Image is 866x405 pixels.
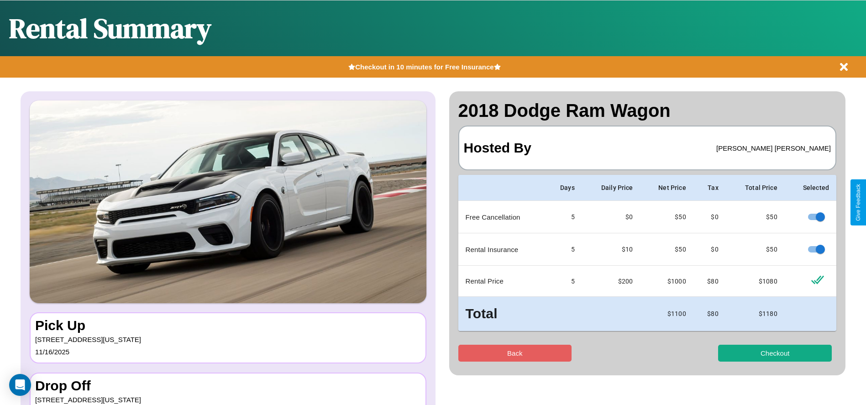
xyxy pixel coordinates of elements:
h2: 2018 Dodge Ram Wagon [458,100,837,121]
td: $ 1180 [726,297,785,331]
b: Checkout in 10 minutes for Free Insurance [355,63,493,71]
td: $0 [693,201,726,233]
td: 5 [546,266,582,297]
td: $0 [693,233,726,266]
button: Checkout [718,345,832,362]
p: [STREET_ADDRESS][US_STATE] [35,333,421,346]
th: Tax [693,175,726,201]
td: $0 [582,201,640,233]
td: $ 80 [693,266,726,297]
p: [PERSON_NAME] [PERSON_NAME] [716,142,831,154]
td: $ 50 [726,201,785,233]
p: Free Cancellation [466,211,538,223]
p: Rental Price [466,275,538,287]
button: Back [458,345,572,362]
h3: Pick Up [35,318,421,333]
td: $ 1080 [726,266,785,297]
h1: Rental Summary [9,10,211,47]
td: $ 1100 [640,297,693,331]
td: $ 50 [640,233,693,266]
p: Rental Insurance [466,243,538,256]
td: $ 50 [726,233,785,266]
h3: Drop Off [35,378,421,394]
div: Open Intercom Messenger [9,374,31,396]
p: 11 / 16 / 2025 [35,346,421,358]
h3: Hosted By [464,131,531,165]
div: Give Feedback [855,184,861,221]
th: Days [546,175,582,201]
h3: Total [466,304,538,324]
th: Net Price [640,175,693,201]
td: $ 1000 [640,266,693,297]
th: Total Price [726,175,785,201]
td: $ 80 [693,297,726,331]
th: Daily Price [582,175,640,201]
td: 5 [546,201,582,233]
table: simple table [458,175,837,331]
td: $10 [582,233,640,266]
td: 5 [546,233,582,266]
td: $ 200 [582,266,640,297]
td: $ 50 [640,201,693,233]
th: Selected [785,175,836,201]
